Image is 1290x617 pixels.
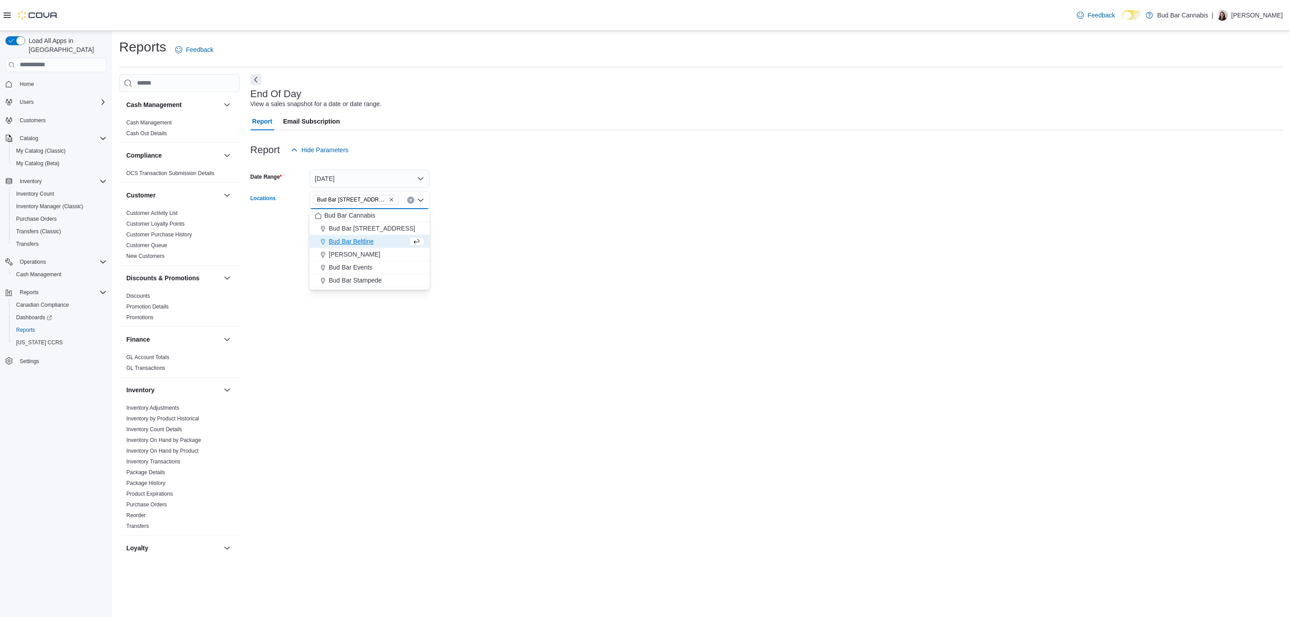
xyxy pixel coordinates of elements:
div: Compliance [119,168,240,182]
button: [US_STATE] CCRS [9,336,110,349]
span: Operations [16,257,107,267]
p: [PERSON_NAME] [1231,10,1283,21]
span: Bud Bar [STREET_ADDRESS] [329,224,415,233]
span: Promotion Details [126,303,169,310]
button: Remove Bud Bar 14 ST NW from selection in this group [389,197,394,202]
span: Load All Apps in [GEOGRAPHIC_DATA] [25,36,107,54]
h3: Discounts & Promotions [126,274,199,283]
div: Ashley M [1217,10,1228,21]
span: Settings [16,355,107,366]
button: [DATE] [310,170,430,188]
span: Inventory On Hand by Product [126,447,198,454]
button: Next [250,74,261,85]
button: Transfers (Classic) [9,225,110,238]
button: Inventory [2,175,110,188]
a: Canadian Compliance [13,300,73,310]
span: Reports [16,287,107,298]
button: [PERSON_NAME] [310,248,430,261]
span: Reorder [126,512,146,519]
label: Locations [250,195,276,202]
h3: Finance [126,335,150,344]
span: Inventory On Hand by Package [126,437,201,444]
span: Package History [126,480,165,487]
button: Home [2,77,110,90]
span: My Catalog (Beta) [13,158,107,169]
a: Dashboards [13,312,56,323]
span: Cash Management [13,269,107,280]
button: Bud Bar [STREET_ADDRESS] [310,222,430,235]
span: Inventory Transactions [126,458,181,465]
button: Inventory Count [9,188,110,200]
span: My Catalog (Classic) [13,146,107,156]
span: OCS Transaction Submission Details [126,170,215,177]
span: Cash Management [126,119,172,126]
a: Product Expirations [126,491,173,497]
span: Inventory Count Details [126,426,182,433]
span: Purchase Orders [13,214,107,224]
button: Bud Bar Stampede [310,274,430,287]
a: Cash Management [13,269,65,280]
button: Bud Bar Cannabis [310,209,430,222]
a: Package History [126,480,165,486]
span: Catalog [16,133,107,144]
a: Reports [13,325,39,335]
a: Inventory Adjustments [126,405,179,411]
button: Inventory [222,385,232,395]
a: OCS Transaction Submission Details [126,170,215,176]
a: Purchase Orders [13,214,60,224]
button: Purchase Orders [9,213,110,225]
button: Finance [222,334,232,345]
a: GL Account Totals [126,354,169,360]
h3: Loyalty [126,544,148,553]
button: My Catalog (Classic) [9,145,110,157]
a: Inventory by Product Historical [126,416,199,422]
span: [PERSON_NAME] [329,250,380,259]
a: Transfers (Classic) [13,226,64,237]
div: Cash Management [119,117,240,142]
span: Operations [20,258,46,266]
span: GL Account Totals [126,354,169,361]
span: Customer Loyalty Points [126,220,185,227]
span: Customer Purchase History [126,231,192,238]
span: Transfers [126,523,149,530]
span: Discounts [126,292,150,300]
a: Discounts [126,293,150,299]
button: Operations [2,256,110,268]
p: | [1212,10,1213,21]
span: GL Transactions [126,364,165,372]
span: Dashboards [13,312,107,323]
a: Customer Loyalty Points [126,221,185,227]
label: Date Range [250,173,282,180]
a: Home [16,79,38,90]
span: Cash Management [16,271,61,278]
button: Reports [2,286,110,299]
a: Transfers [13,239,42,249]
span: Feedback [1088,11,1115,20]
span: Email Subscription [283,112,340,130]
div: View a sales snapshot for a date or date range. [250,99,382,109]
a: GL Transactions [126,365,165,371]
span: Canadian Compliance [13,300,107,310]
span: Washington CCRS [13,337,107,348]
span: Transfers (Classic) [13,226,107,237]
button: Inventory Manager (Classic) [9,200,110,213]
div: Inventory [119,403,240,535]
button: Users [2,96,110,108]
button: Users [16,97,37,107]
button: Compliance [222,150,232,161]
button: Loyalty [126,544,220,553]
a: Transfers [126,523,149,529]
span: Reports [16,326,35,334]
span: Cash Out Details [126,130,167,137]
a: Inventory Manager (Classic) [13,201,87,212]
span: Transfers (Classic) [16,228,61,235]
span: Customers [20,117,46,124]
span: Home [16,78,107,90]
h3: Compliance [126,151,162,160]
a: Package Details [126,469,165,476]
a: Customer Activity List [126,210,178,216]
button: Finance [126,335,220,344]
span: Bud Bar 14 ST NW [313,195,398,205]
button: My Catalog (Beta) [9,157,110,170]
